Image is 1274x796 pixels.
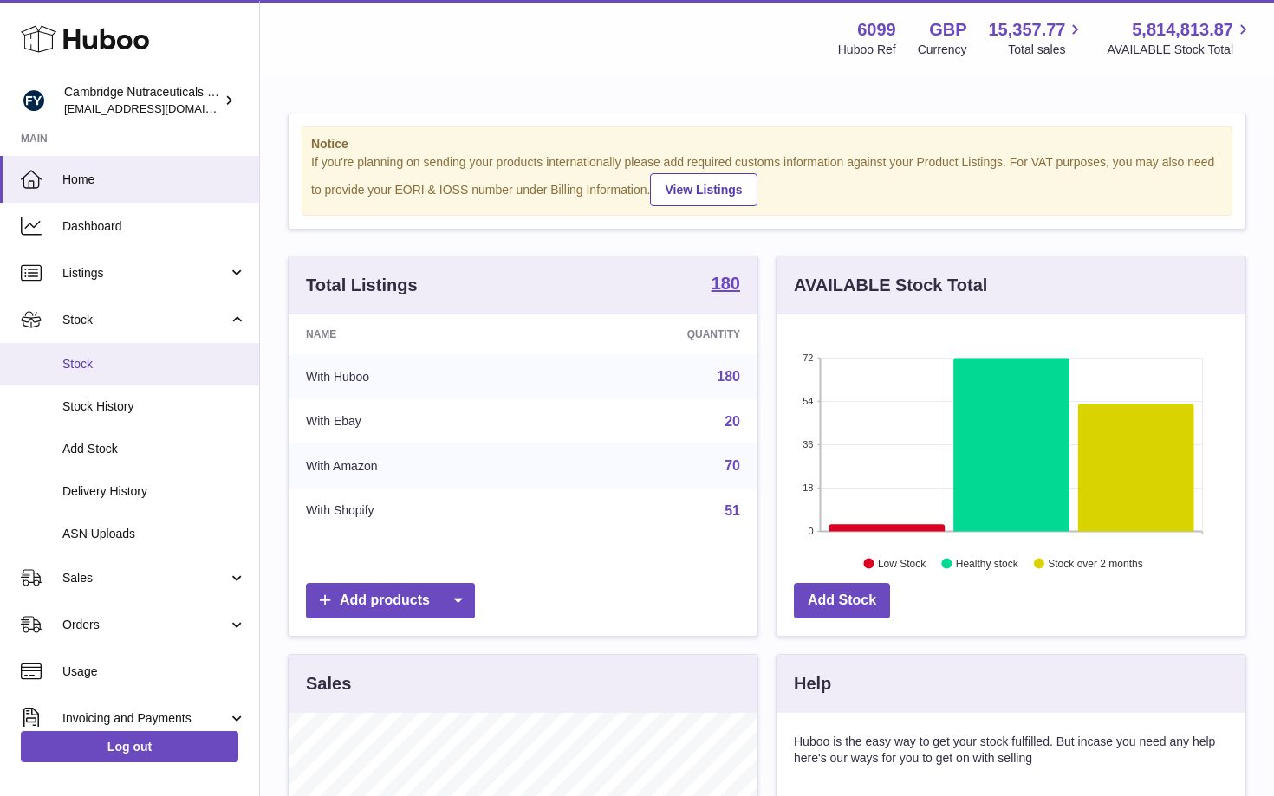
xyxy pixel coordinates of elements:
[62,617,228,633] span: Orders
[857,18,896,42] strong: 6099
[794,274,987,297] h3: AVAILABLE Stock Total
[1107,18,1253,58] a: 5,814,813.87 AVAILABLE Stock Total
[289,399,545,444] td: With Ebay
[918,42,967,58] div: Currency
[62,218,246,235] span: Dashboard
[794,583,890,618] a: Add Stock
[62,171,246,188] span: Home
[21,87,47,113] img: huboo@camnutra.com
[62,441,246,457] span: Add Stock
[794,734,1228,767] p: Huboo is the easy way to get your stock fulfilled. But incase you need any help here's our ways f...
[545,314,757,354] th: Quantity
[62,483,246,500] span: Delivery History
[712,275,740,295] a: 180
[64,101,255,115] span: [EMAIL_ADDRESS][DOMAIN_NAME]
[1132,18,1233,42] span: 5,814,813.87
[64,84,220,117] div: Cambridge Nutraceuticals Ltd
[838,42,896,58] div: Huboo Ref
[62,312,228,328] span: Stock
[306,274,418,297] h3: Total Listings
[712,275,740,292] strong: 180
[289,354,545,399] td: With Huboo
[878,557,926,569] text: Low Stock
[306,583,475,618] a: Add products
[650,173,757,206] a: View Listings
[1008,42,1085,58] span: Total sales
[988,18,1065,42] span: 15,357.77
[289,489,545,534] td: With Shopify
[1107,42,1253,58] span: AVAILABLE Stock Total
[794,672,831,696] h3: Help
[62,265,228,282] span: Listings
[311,136,1223,152] strong: Notice
[956,557,1019,569] text: Healthy stock
[21,731,238,762] a: Log out
[289,443,545,489] td: With Amazon
[289,314,545,354] th: Name
[929,18,966,42] strong: GBP
[311,154,1223,206] div: If you're planning on sending your products internationally please add required customs informati...
[725,458,740,473] a: 70
[306,672,351,696] h3: Sales
[803,353,813,363] text: 72
[988,18,1085,58] a: 15,357.77 Total sales
[62,570,228,586] span: Sales
[62,398,246,415] span: Stock History
[717,369,740,384] a: 180
[62,710,228,727] span: Invoicing and Payments
[803,439,813,450] text: 36
[62,356,246,372] span: Stock
[803,482,813,493] text: 18
[1048,557,1142,569] text: Stock over 2 months
[808,526,813,536] text: 0
[62,526,246,542] span: ASN Uploads
[725,503,740,518] a: 51
[62,663,246,680] span: Usage
[803,396,813,406] text: 54
[725,414,740,429] a: 20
